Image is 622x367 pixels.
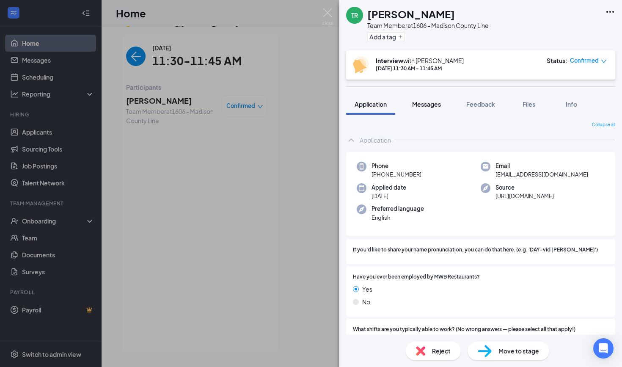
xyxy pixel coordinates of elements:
div: Application [360,136,391,144]
span: Source [495,183,554,192]
span: Reject [432,346,451,356]
div: Open Intercom Messenger [593,338,614,359]
span: [DATE] [372,192,406,200]
div: Team Member at 1606 - Madison County Line [367,21,489,30]
div: Status : [547,56,567,65]
svg: Plus [398,34,403,39]
span: [EMAIL_ADDRESS][DOMAIN_NAME] [495,170,588,179]
span: Feedback [466,100,495,108]
b: Interview [376,57,403,64]
span: Messages [412,100,441,108]
span: Phone [372,162,421,170]
svg: ChevronUp [346,135,356,145]
span: Email [495,162,588,170]
span: Preferred language [372,204,424,213]
span: Files [523,100,535,108]
span: Yes [362,284,372,294]
span: English [372,213,424,222]
div: [DATE] 11:30 AM - 11:45 AM [376,65,464,72]
button: PlusAdd a tag [367,32,405,41]
span: Confirmed [570,56,599,65]
span: No [362,297,370,306]
span: What shifts are you typically able to work? (No wrong answers — please select all that apply!) [353,326,575,334]
h1: [PERSON_NAME] [367,7,455,21]
span: [PHONE_NUMBER] [372,170,421,179]
span: Move to stage [498,346,539,356]
span: [URL][DOMAIN_NAME] [495,192,554,200]
div: TR [351,11,358,19]
span: Info [566,100,577,108]
span: Have you ever been employed by MWB Restaurants? [353,273,480,281]
div: with [PERSON_NAME] [376,56,464,65]
span: Collapse all [592,121,615,128]
span: Applied date [372,183,406,192]
span: Application [355,100,387,108]
span: down [601,58,607,64]
svg: Ellipses [605,7,615,17]
span: If you'd like to share your name pronunciation, you can do that here. (e.g. 'DAY-vid [PERSON_NAME]') [353,246,598,254]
